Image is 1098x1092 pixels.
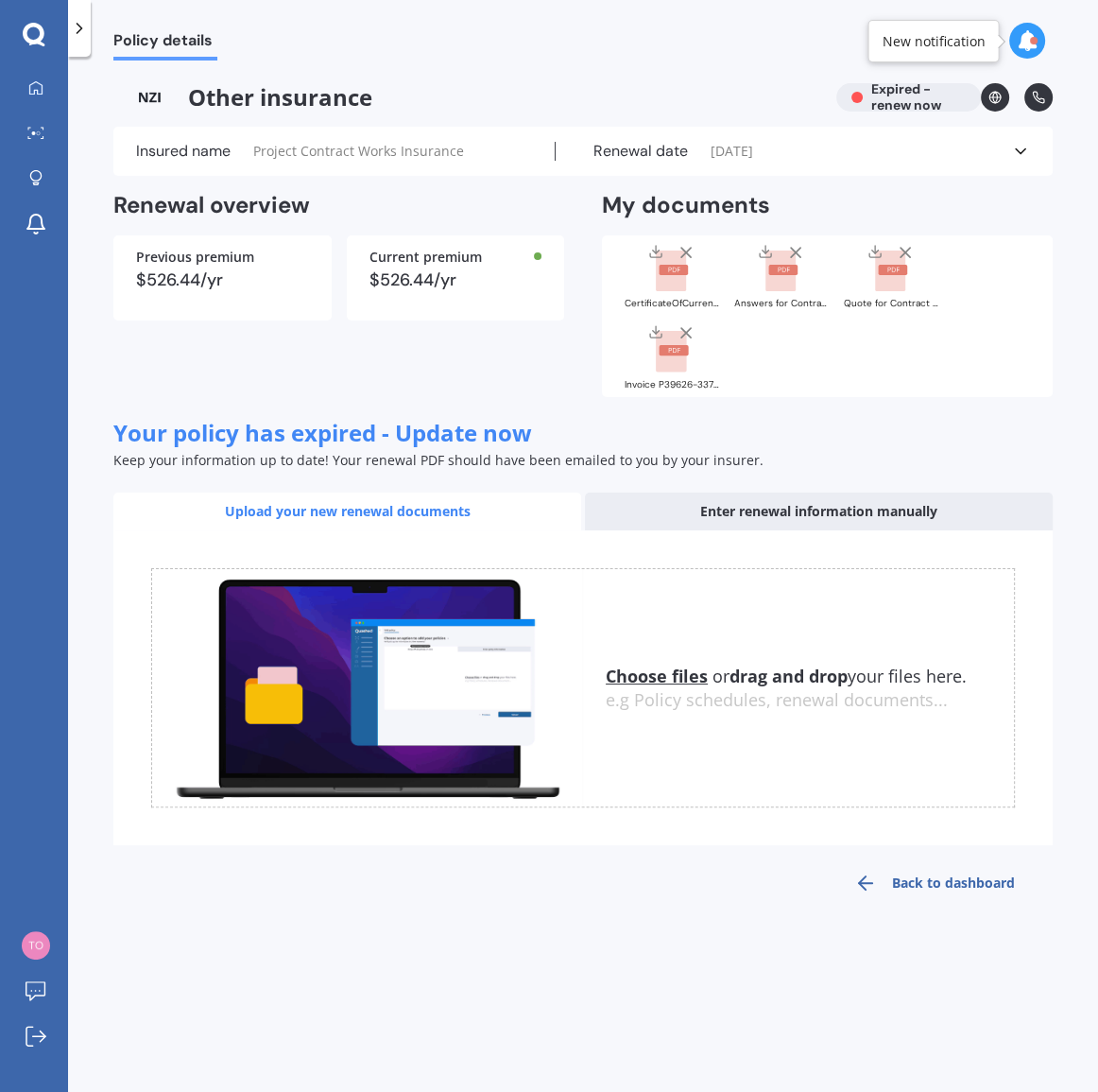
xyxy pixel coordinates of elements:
div: Answers for Contract Works P39626 - Tony & Barbara Christensen 2025-05-30.pdf [734,299,829,308]
b: drag and drop [729,665,848,687]
div: $526.44/yr [369,271,542,288]
div: Quote for Contract Works P39626 - Tony & Barbara Christensen 2025-05-30.pdf [844,299,938,308]
div: Current premium [369,251,542,264]
span: Keep your information up to date! Your renewal PDF should have been emailed to you by your insurer. [113,451,763,469]
u: Choose files [606,665,708,687]
div: Invoice P39626-33782 for Contract Works P39626 2025-05-30.pdf [625,380,719,390]
img: NZI-text.webp [113,83,188,112]
span: [DATE] [711,142,753,161]
span: or your files here. [606,665,967,687]
span: Policy details [113,31,217,57]
label: Insured name [136,142,231,161]
h2: My documents [602,191,770,220]
div: $526.44/yr [136,271,309,288]
img: fb91e7276346e9af1b553d48017d3697 [22,931,50,960]
div: e.g Policy schedules, renewal documents... [606,690,1014,711]
h2: Renewal overview [113,191,564,220]
span: Project Contract Works Insurance [253,142,464,161]
div: New notification [882,32,985,51]
div: Previous premium [136,251,309,264]
a: Back to dashboard [816,860,1053,906]
span: Your policy has expired - Update now [113,417,532,448]
span: Other insurance [113,83,821,112]
img: upload.de96410c8ce839c3fdd5.gif [152,569,583,807]
label: Renewal date [593,142,688,161]
div: CertificateOfCurrency - amended dates.pdf [625,299,719,308]
div: Enter renewal information manually [585,493,1053,530]
div: Upload your new renewal documents [113,493,581,530]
